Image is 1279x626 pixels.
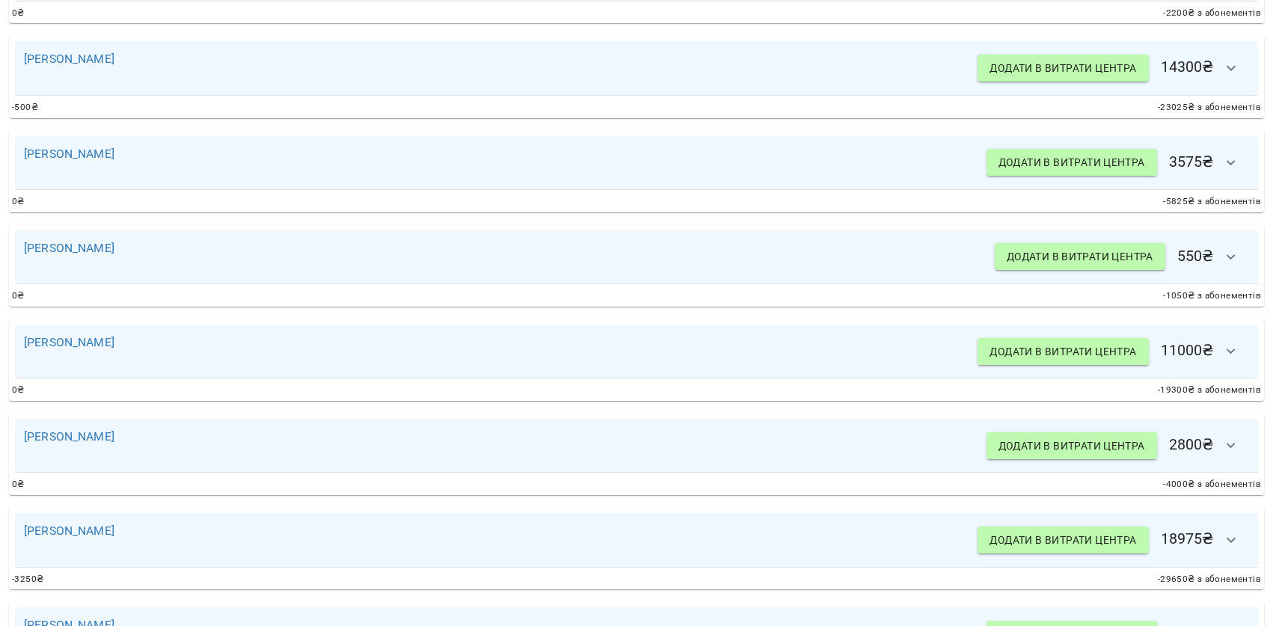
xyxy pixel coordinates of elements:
[24,52,114,66] a: [PERSON_NAME]
[1163,289,1261,304] span: -1050 ₴ з абонементів
[978,334,1249,369] h6: 11000 ₴
[1163,194,1261,209] span: -5825 ₴ з абонементів
[999,437,1145,455] span: Додати в витрати центра
[978,50,1249,86] h6: 14300 ₴
[987,428,1249,464] h6: 2800 ₴
[1158,383,1261,398] span: -19300 ₴ з абонементів
[978,527,1148,553] button: Додати в витрати центра
[990,531,1136,549] span: Додати в витрати центра
[1163,6,1261,21] span: -2200 ₴ з абонементів
[12,289,25,304] span: 0 ₴
[995,239,1249,275] h6: 550 ₴
[1007,248,1153,266] span: Додати в витрати центра
[999,153,1145,171] span: Додати в витрати центра
[12,477,25,492] span: 0 ₴
[24,335,114,349] a: [PERSON_NAME]
[987,432,1157,459] button: Додати в витрати центра
[24,524,114,538] a: [PERSON_NAME]
[987,149,1157,176] button: Додати в витрати центра
[990,343,1136,360] span: Додати в витрати центра
[24,147,114,161] a: [PERSON_NAME]
[978,338,1148,365] button: Додати в витрати центра
[12,383,25,398] span: 0 ₴
[987,145,1249,181] h6: 3575 ₴
[995,243,1165,270] button: Додати в витрати центра
[990,59,1136,77] span: Додати в витрати центра
[978,55,1148,82] button: Додати в витрати центра
[12,100,38,115] span: -500 ₴
[24,241,114,255] a: [PERSON_NAME]
[12,6,25,21] span: 0 ₴
[1158,100,1261,115] span: -23025 ₴ з абонементів
[24,429,114,444] a: [PERSON_NAME]
[1158,572,1261,587] span: -29650 ₴ з абонементів
[12,572,43,587] span: -3250 ₴
[12,194,25,209] span: 0 ₴
[1163,477,1261,492] span: -4000 ₴ з абонементів
[978,522,1249,558] h6: 18975 ₴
